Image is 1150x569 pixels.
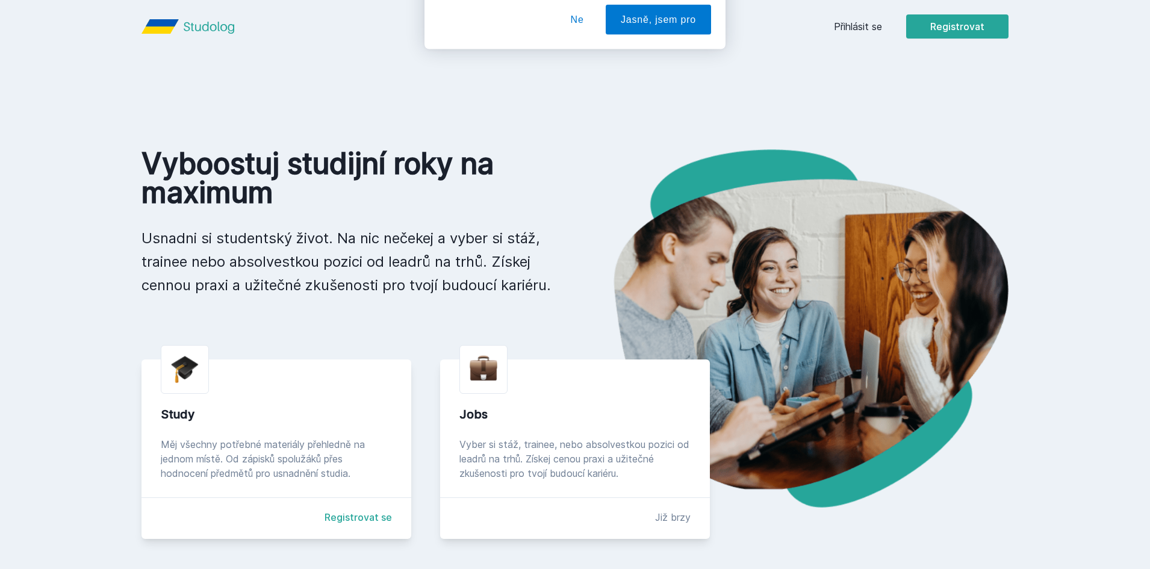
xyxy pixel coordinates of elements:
button: Jasně, jsem pro [606,63,711,93]
div: [PERSON_NAME] dostávat tipy ohledně studia, nových testů, hodnocení učitelů a předmětů? [487,14,711,42]
div: Vyber si stáž, trainee, nebo absolvestkou pozici od leadrů na trhů. Získej cenou praxi a užitečné... [459,437,691,480]
a: Registrovat se [325,510,392,524]
h1: Vyboostuj studijní roky na maximum [141,149,556,207]
div: Již brzy [655,510,691,524]
img: notification icon [439,14,487,63]
div: Jobs [459,406,691,423]
img: hero.png [575,149,1009,508]
img: briefcase.png [470,353,497,384]
button: Ne [556,63,599,93]
p: Usnadni si studentský život. Na nic nečekej a vyber si stáž, trainee nebo absolvestkou pozici od ... [141,226,556,297]
div: Měj všechny potřebné materiály přehledně na jednom místě. Od zápisků spolužáků přes hodnocení pře... [161,437,392,480]
img: graduation-cap.png [171,355,199,384]
div: Study [161,406,392,423]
